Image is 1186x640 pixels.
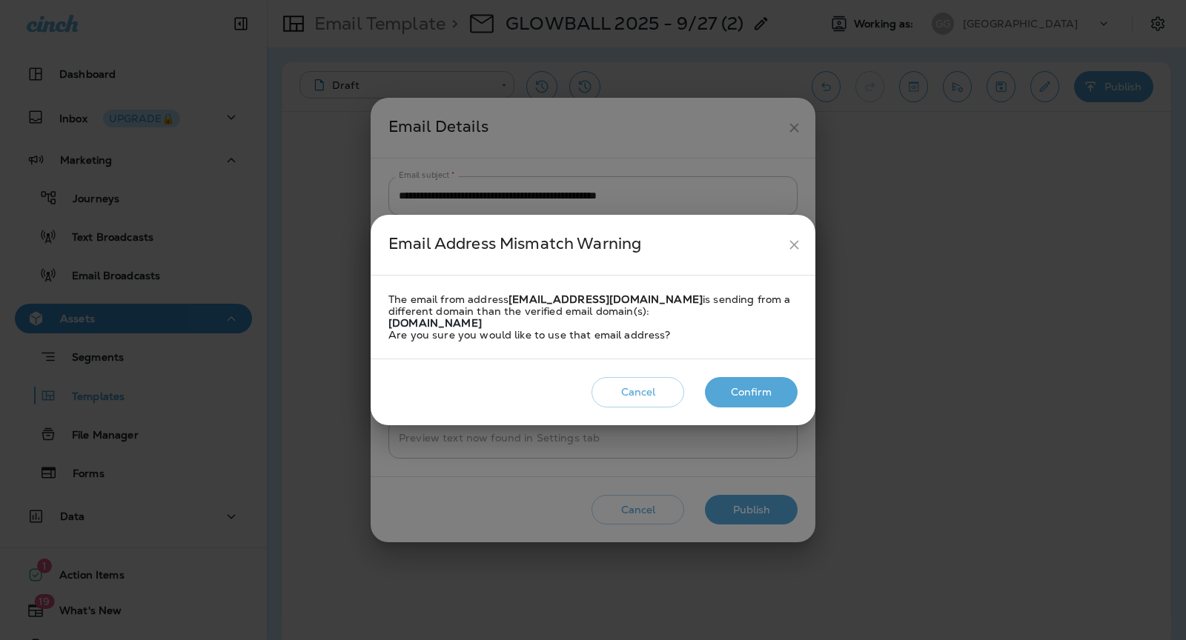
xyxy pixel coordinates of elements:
button: close [781,231,808,259]
button: Confirm [705,377,798,407]
button: Cancel [592,377,684,407]
div: The email from address is sending from a different domain than the verified email domain(s): Are ... [388,293,798,341]
div: Email Address Mismatch Warning [388,231,781,259]
strong: [DOMAIN_NAME] [388,316,482,330]
strong: [EMAIL_ADDRESS][DOMAIN_NAME] [508,293,703,306]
